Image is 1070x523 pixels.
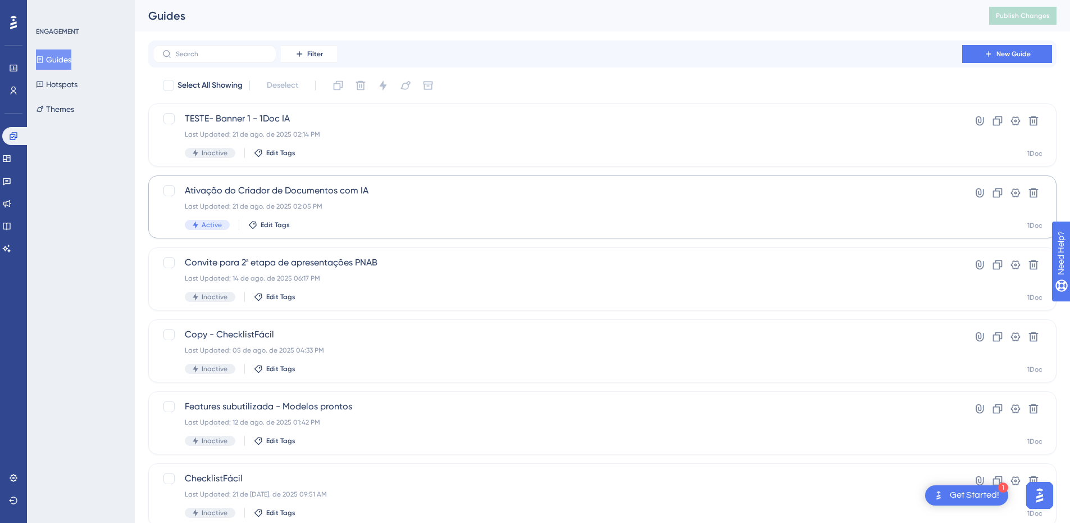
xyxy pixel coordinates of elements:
button: Deselect [257,75,308,96]
div: 1Doc [1027,293,1042,302]
div: Last Updated: 21 de [DATE]. de 2025 09:51 AM [185,490,930,499]
button: New Guide [962,45,1052,63]
span: Inactive [202,436,227,445]
span: Deselect [267,79,298,92]
span: ChecklistFácil [185,472,930,485]
span: Edit Tags [266,364,295,373]
button: Edit Tags [254,148,295,157]
span: Select All Showing [177,79,243,92]
span: Need Help? [26,3,70,16]
div: Last Updated: 21 de ago. de 2025 02:14 PM [185,130,930,139]
div: Get Started! [950,489,999,502]
div: 1Doc [1027,365,1042,374]
span: Inactive [202,148,227,157]
span: Filter [307,49,323,58]
span: Edit Tags [266,436,295,445]
span: Publish Changes [996,11,1050,20]
button: Edit Tags [248,220,290,229]
img: launcher-image-alternative-text [932,489,945,502]
span: Features subutilizada - Modelos prontos [185,400,930,413]
div: 1Doc [1027,149,1042,158]
span: New Guide [996,49,1031,58]
div: Last Updated: 21 de ago. de 2025 02:05 PM [185,202,930,211]
span: Edit Tags [266,148,295,157]
div: 1 [998,483,1008,493]
div: 1Doc [1027,221,1042,230]
button: Edit Tags [254,436,295,445]
span: Edit Tags [266,292,295,301]
div: Last Updated: 05 de ago. de 2025 04:33 PM [185,346,930,355]
span: Copy - ChecklistFácil [185,328,930,341]
span: Ativação do Criador de Documentos com IA [185,184,930,197]
button: Guides [36,49,71,70]
div: Open Get Started! checklist, remaining modules: 1 [925,485,1008,506]
button: Filter [281,45,337,63]
span: Edit Tags [261,220,290,229]
button: Edit Tags [254,292,295,301]
iframe: UserGuiding AI Assistant Launcher [1023,479,1057,512]
span: Active [202,220,222,229]
input: Search [176,50,267,58]
div: 1Doc [1027,437,1042,446]
span: Convite para 2ª etapa de apresentações PNAB [185,256,930,269]
button: Edit Tags [254,508,295,517]
span: Edit Tags [266,508,295,517]
button: Publish Changes [989,7,1057,25]
div: Last Updated: 12 de ago. de 2025 01:42 PM [185,418,930,427]
button: Hotspots [36,74,78,94]
span: Inactive [202,364,227,373]
div: ENGAGEMENT [36,27,79,36]
button: Edit Tags [254,364,295,373]
span: Inactive [202,292,227,301]
div: Last Updated: 14 de ago. de 2025 06:17 PM [185,274,930,283]
span: Inactive [202,508,227,517]
span: TESTE- Banner 1 - 1Doc IA [185,112,930,125]
div: 1Doc [1027,509,1042,518]
div: Guides [148,8,961,24]
button: Themes [36,99,74,119]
